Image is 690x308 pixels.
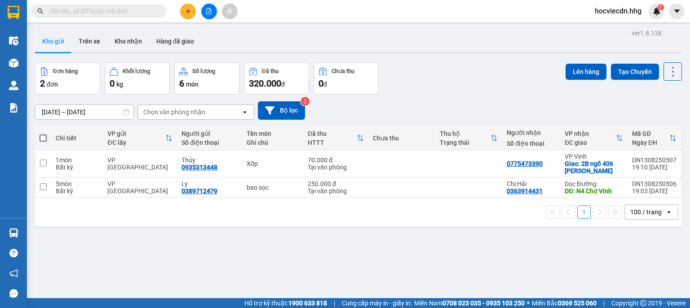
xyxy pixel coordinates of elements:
div: Bất kỳ [56,164,98,171]
div: Chi tiết [56,134,98,142]
div: Đã thu [262,68,279,74]
div: Chọn văn phòng nhận [143,108,205,117]
strong: 0369 525 060 [558,299,597,307]
svg: open [241,108,248,116]
div: Thu hộ [440,130,491,137]
div: Dọc Đường [565,180,623,187]
div: Chị Hải [507,180,556,187]
span: search [37,8,44,14]
div: 0775473390 [507,160,543,167]
img: icon-new-feature [653,7,661,15]
button: Số lượng6món [174,62,239,95]
div: bao sọc [247,184,299,191]
span: file-add [206,8,212,14]
span: đ [281,81,285,88]
img: warehouse-icon [9,36,18,45]
div: HTTT [308,139,357,146]
span: 320.000 [249,78,281,89]
div: Ly [181,180,238,187]
sup: 2 [301,97,310,106]
div: ver 1.8.138 [632,28,662,38]
div: Tại văn phòng [308,187,364,195]
div: Giao: 2B ngõ 406 Lê Viết Thuật [565,160,623,174]
button: Đơn hàng2đơn [35,62,100,95]
div: Chưa thu [373,134,431,142]
div: Khối lượng [123,68,150,74]
strong: 0708 023 035 - 0935 103 250 [442,299,525,307]
span: 1 [659,4,662,10]
img: warehouse-icon [9,81,18,90]
th: Toggle SortBy [628,126,681,150]
div: Bất kỳ [56,187,98,195]
span: caret-down [673,7,681,15]
div: Ghi chú [247,139,299,146]
span: aim [226,8,233,14]
div: Mã GD [632,130,669,137]
div: Chưa thu [332,68,354,74]
span: plus [185,8,191,14]
button: Chưa thu0đ [314,62,379,95]
div: 70.000 đ [308,156,364,164]
div: VP Vinh [565,153,623,160]
div: Tại văn phòng [308,164,364,171]
div: VP gửi [107,130,165,137]
button: Kho gửi [35,30,71,52]
div: ĐC giao [565,139,616,146]
div: Số lượng [192,68,215,74]
input: Tìm tên, số ĐT hoặc mã đơn [49,6,155,16]
th: Toggle SortBy [103,126,177,150]
button: caret-down [669,4,685,19]
span: 0 [318,78,323,89]
button: plus [180,4,196,19]
span: question-circle [9,249,18,257]
img: logo-vxr [8,6,19,19]
span: 2 [40,78,45,89]
span: | [603,298,605,308]
div: DN1308250507 [632,156,677,164]
button: Kho nhận [107,30,149,52]
div: Đơn hàng [53,68,78,74]
span: đ [323,81,327,88]
button: 1 [577,205,591,219]
div: ĐC lấy [107,139,165,146]
div: DĐ: N4 Chợ Vinh [565,187,623,195]
input: Select a date range. [35,105,133,119]
span: 0 [110,78,115,89]
span: notification [9,269,18,278]
span: kg [116,81,123,88]
div: 5 món [56,180,98,187]
div: Đã thu [308,130,357,137]
sup: 1 [658,4,664,10]
th: Toggle SortBy [560,126,628,150]
div: 0935313448 [181,164,217,171]
svg: open [665,208,672,216]
button: file-add [201,4,217,19]
div: Người nhận [507,129,556,136]
span: copyright [640,300,646,306]
div: 19:10 [DATE] [632,164,677,171]
span: đơn [47,81,58,88]
span: | [334,298,335,308]
div: Người gửi [181,130,238,137]
span: message [9,289,18,298]
div: DN1308250506 [632,180,677,187]
div: Tên món [247,130,299,137]
div: 250.000 đ [308,180,364,187]
button: Tạo Chuyến [611,64,659,80]
div: VP nhận [565,130,616,137]
span: Hỗ trợ kỹ thuật: [244,298,327,308]
span: hocviecdn.hhg [588,5,649,17]
div: 100 / trang [630,208,662,217]
div: Số điện thoại [507,140,556,147]
span: Cung cấp máy in - giấy in: [342,298,412,308]
img: warehouse-icon [9,228,18,238]
strong: 1900 633 818 [288,299,327,307]
button: Trên xe [71,30,107,52]
div: Thủy [181,156,238,164]
img: warehouse-icon [9,58,18,68]
span: 6 [179,78,184,89]
div: Số điện thoại [181,139,238,146]
div: Ngày ĐH [632,139,669,146]
button: Khối lượng0kg [105,62,170,95]
span: Miền Nam [414,298,525,308]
